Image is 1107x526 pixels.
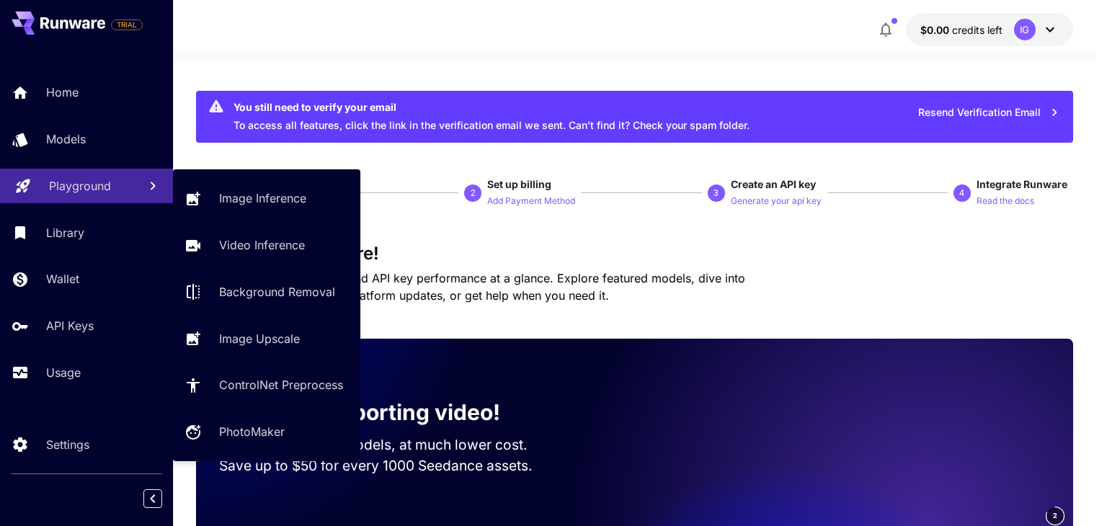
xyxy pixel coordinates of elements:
[731,195,822,208] p: Generate your api key
[143,489,162,508] button: Collapse sidebar
[713,187,719,200] p: 3
[46,436,89,453] p: Settings
[219,190,306,207] p: Image Inference
[196,244,1073,264] h3: Welcome to Runware!
[920,22,1002,37] div: $0.00
[219,423,285,440] p: PhotoMaker
[219,455,555,476] p: Save up to $50 for every 1000 Seedance assets.
[920,24,952,36] span: $0.00
[173,228,360,263] a: Video Inference
[959,187,964,200] p: 4
[46,364,81,381] p: Usage
[906,13,1073,46] button: $0.00
[234,99,750,115] div: You still need to verify your email
[219,283,335,300] p: Background Removal
[219,434,555,455] p: Run the best video models, at much lower cost.
[1014,19,1036,40] div: IG
[219,236,305,254] p: Video Inference
[46,130,86,148] p: Models
[49,177,111,195] p: Playground
[154,486,173,512] div: Collapse sidebar
[111,16,143,33] span: Add your payment card to enable full platform functionality.
[112,19,142,30] span: TRIAL
[46,84,79,101] p: Home
[952,24,1002,36] span: credits left
[234,95,750,138] div: To access all features, click the link in the verification email we sent. Can’t find it? Check yo...
[173,321,360,356] a: Image Upscale
[219,330,300,347] p: Image Upscale
[487,195,575,208] p: Add Payment Method
[487,178,551,190] span: Set up billing
[977,195,1034,208] p: Read the docs
[173,367,360,403] a: ControlNet Preprocess
[1053,510,1057,521] span: 2
[173,414,360,450] a: PhotoMaker
[977,178,1067,190] span: Integrate Runware
[471,187,476,200] p: 2
[910,98,1067,128] button: Resend Verification Email
[259,396,500,429] p: Now supporting video!
[173,275,360,310] a: Background Removal
[46,224,84,241] p: Library
[46,270,79,287] p: Wallet
[196,271,745,303] span: Check out your usage stats and API key performance at a glance. Explore featured models, dive int...
[173,181,360,216] a: Image Inference
[219,376,343,393] p: ControlNet Preprocess
[46,317,94,334] p: API Keys
[731,178,816,190] span: Create an API key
